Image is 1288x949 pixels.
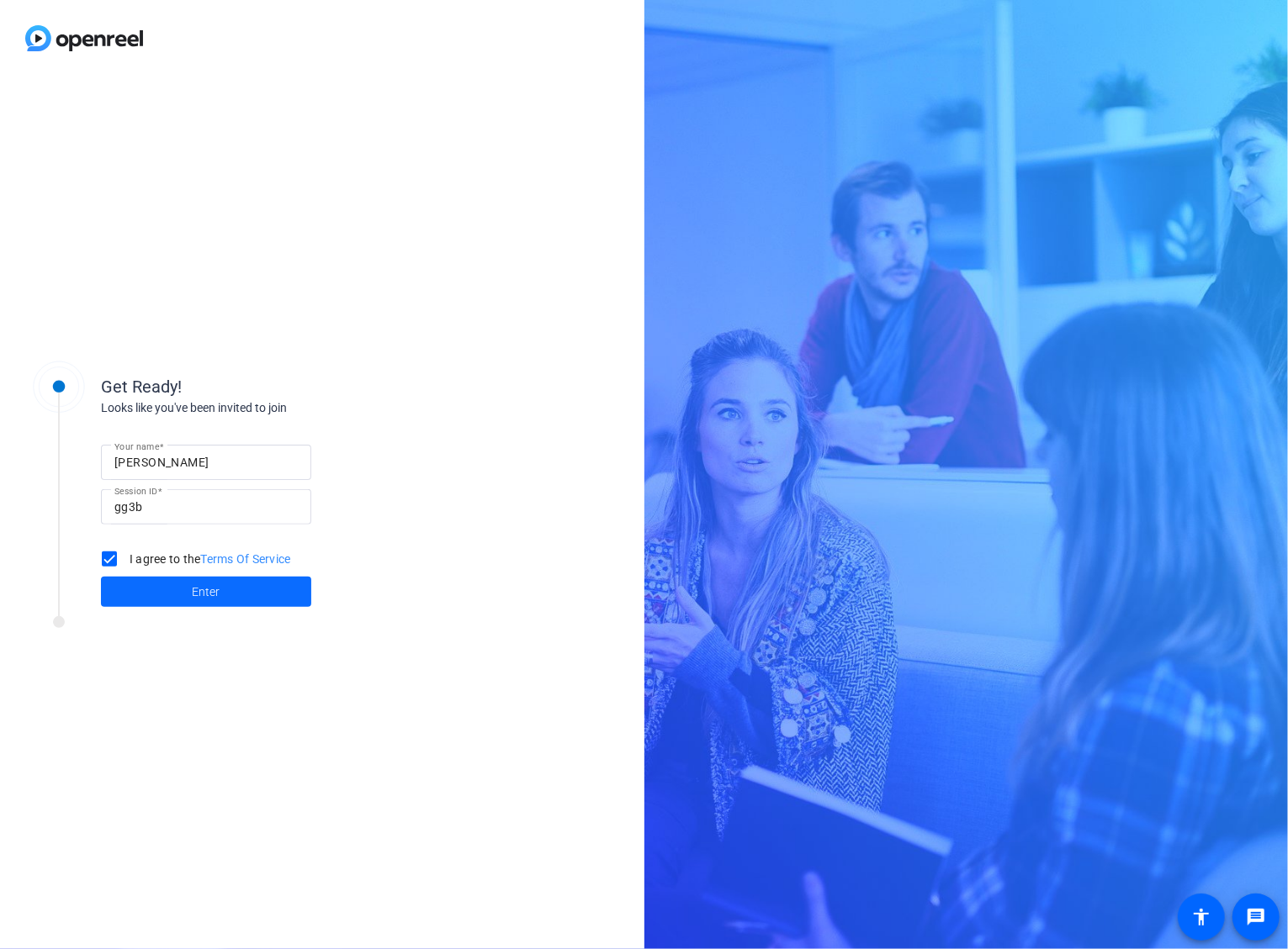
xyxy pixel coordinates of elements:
[201,552,291,566] a: Terms Of Service
[114,486,157,496] mat-label: Session ID
[101,399,437,417] div: Looks like you've been invited to join
[101,374,437,399] div: Get Ready!
[114,441,159,451] mat-label: Your name
[1191,907,1211,927] mat-icon: accessibility
[193,583,220,601] span: Enter
[126,551,291,567] label: I agree to the
[101,577,311,607] button: Enter
[1246,907,1266,927] mat-icon: message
